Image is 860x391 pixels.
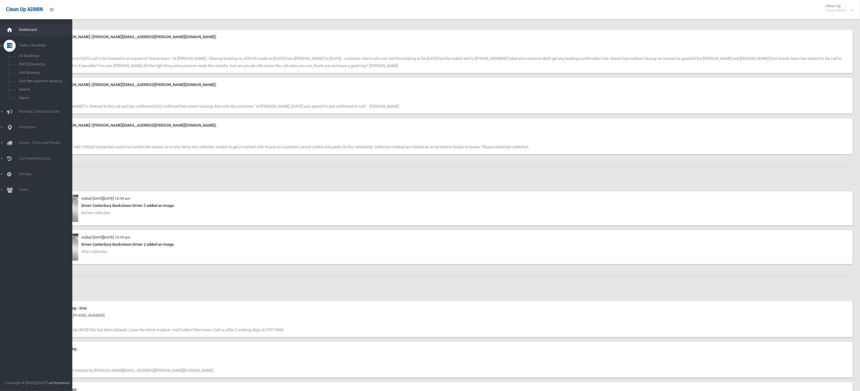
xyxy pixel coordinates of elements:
[17,109,79,114] span: Booking Collection Issues
[81,211,110,215] span: Before collection
[42,368,214,373] span: Marked as missed initiated by [PERSON_NAME][EMAIL_ADDRESS][PERSON_NAME][DOMAIN_NAME].
[42,56,841,68] span: MS Team msg sent to CSO's call to be listened to at request of Waste team: "Hi [PERSON_NAME] - Cl...
[42,145,529,149] span: [PERSON_NAME] - 0451795535 contacted council to confirm the reason as to why items not collected....
[42,312,849,319] div: [DATE] 10:56 am - [PHONE_NUMBER]
[42,122,849,129] div: Note from [PERSON_NAME] ([PERSON_NAME][EMAIL_ADDRESS][PERSON_NAME][DOMAIN_NAME])
[42,353,849,360] div: [DATE] 10:56 am
[42,129,849,136] div: [DATE] 10:55 am
[42,104,399,109] span: [DATE] [PERSON_NAME] TL listened to the call and has confirmed CSO confirmed the correct cleanup ...
[17,43,79,48] span: Tasks / Bookings
[17,62,74,66] span: [DATE] Bookings
[42,88,849,96] div: [DATE] 12:27 pm
[17,71,74,75] span: Add Booking
[6,7,43,12] span: Clean Up ADMIN
[17,96,74,100] span: Report
[42,202,849,209] div: Driver Canterbury Bankstown Driver 2 added an image.
[81,196,130,201] small: Added [DATE][DATE] 10:34 am
[17,88,74,92] span: Search
[42,41,849,48] div: [DATE] 12:15 pm
[42,305,849,312] div: Communication Log - Sms
[42,345,849,353] div: Communication Log -
[17,125,79,129] span: Addresses
[823,4,852,13] span: Clean Up
[81,235,130,239] small: Added [DATE][DATE] 10:34 am
[5,381,47,385] span: Copyright © [DATE]-[DATE]
[17,28,79,32] span: Dashboard
[17,141,79,145] span: Drivers, Trucks and Routes
[17,54,74,58] span: All Bookings
[17,79,74,83] span: Add Retrospective Booking
[48,381,70,385] strong: Jet Dynamics
[42,328,284,332] span: Sorry - your Clean-Up (#478104) has been delayed. Leave the items in place - we'll collect them s...
[42,33,849,41] div: Note from [PERSON_NAME] ([PERSON_NAME][EMAIL_ADDRESS][PERSON_NAME][DOMAIN_NAME])
[81,249,107,254] span: After collection
[26,174,853,181] h2: Images
[17,188,79,192] span: Users
[42,241,849,248] div: Driver Canterbury Bankstown Driver 2 added an image.
[826,8,846,13] small: Super Admin
[17,172,79,176] span: Settings
[17,156,79,161] span: Communication Log
[26,284,853,291] h2: History
[42,81,849,88] div: Note from [PERSON_NAME] ([PERSON_NAME][EMAIL_ADDRESS][PERSON_NAME][DOMAIN_NAME])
